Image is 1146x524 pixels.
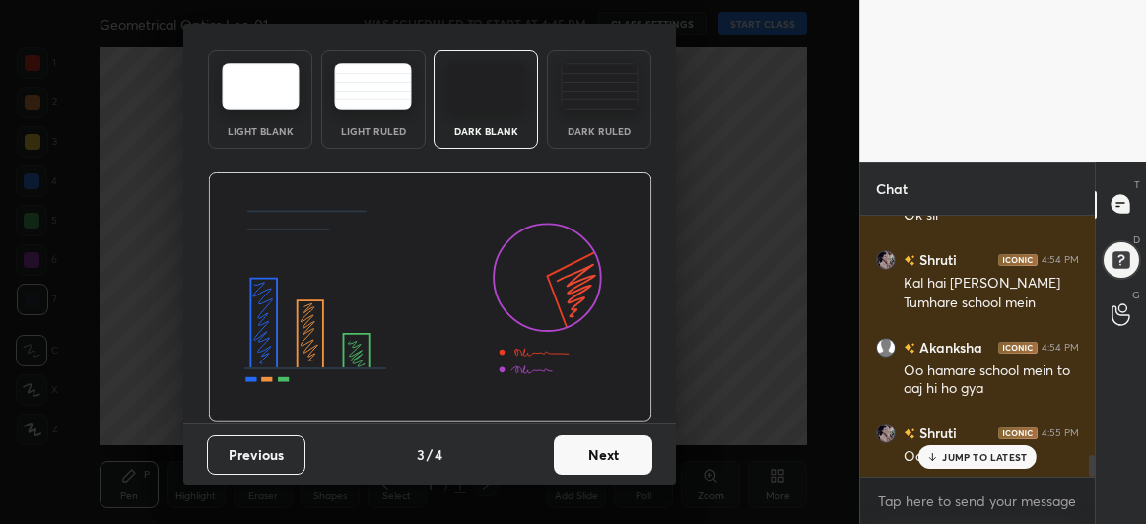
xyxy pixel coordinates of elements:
[208,172,652,423] img: darkThemeBanner.d06ce4a2.svg
[860,216,1095,478] div: grid
[334,63,412,110] img: lightRuledTheme.5fabf969.svg
[998,253,1038,265] img: iconic-dark.1390631f.png
[447,63,525,110] img: darkTheme.f0cc69e5.svg
[904,447,1079,467] div: Oo
[915,249,957,270] h6: Shruti
[334,126,413,136] div: Light Ruled
[207,435,305,475] button: Previous
[1042,426,1079,438] div: 4:55 PM
[904,206,1079,226] div: Ok sir
[998,341,1038,353] img: iconic-dark.1390631f.png
[860,163,923,215] p: Chat
[1042,253,1079,265] div: 4:54 PM
[876,423,896,442] img: d0a2a7fcae504b7494c2093684024908.jpg
[1132,288,1140,302] p: G
[1133,232,1140,247] p: D
[417,444,425,465] h4: 3
[904,343,915,354] img: no-rating-badge.077c3623.svg
[876,249,896,269] img: d0a2a7fcae504b7494c2093684024908.jpg
[915,423,957,443] h6: Shruti
[554,435,652,475] button: Next
[904,428,915,439] img: no-rating-badge.077c3623.svg
[998,426,1038,438] img: iconic-dark.1390631f.png
[427,444,433,465] h4: /
[942,451,1027,463] p: JUMP TO LATEST
[904,361,1079,399] div: Oo hamare school mein to aaj hi ho gya
[446,126,525,136] div: Dark Blank
[435,444,442,465] h4: 4
[560,126,639,136] div: Dark Ruled
[222,63,300,110] img: lightTheme.e5ed3b09.svg
[915,337,982,358] h6: Akanksha
[876,337,896,357] img: default.png
[561,63,639,110] img: darkRuledTheme.de295e13.svg
[904,294,1079,313] div: Tumhare school mein
[904,255,915,266] img: no-rating-badge.077c3623.svg
[904,274,1079,294] div: Kal hai [PERSON_NAME]
[1134,177,1140,192] p: T
[1042,341,1079,353] div: 4:54 PM
[221,126,300,136] div: Light Blank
